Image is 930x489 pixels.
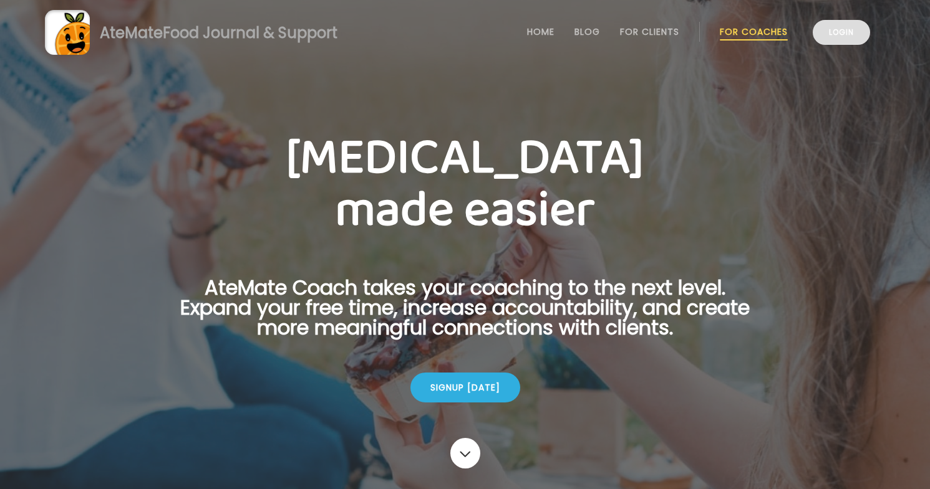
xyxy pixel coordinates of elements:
[527,27,555,37] a: Home
[720,27,788,37] a: For Coaches
[620,27,679,37] a: For Clients
[161,132,770,237] h1: [MEDICAL_DATA] made easier
[90,22,337,44] div: AteMate
[813,20,870,45] a: Login
[45,10,885,55] a: AteMateFood Journal & Support
[161,278,770,353] p: AteMate Coach takes your coaching to the next level. Expand your free time, increase accountabili...
[574,27,600,37] a: Blog
[410,373,520,402] div: Signup [DATE]
[163,22,337,43] span: Food Journal & Support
